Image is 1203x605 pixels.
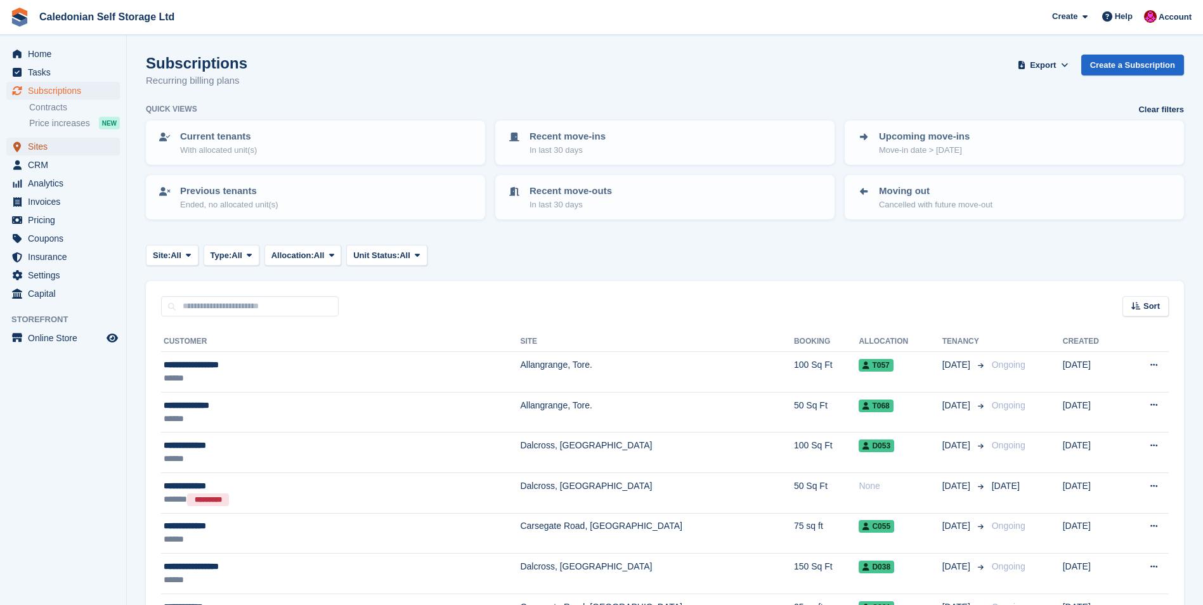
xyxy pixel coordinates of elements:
[180,129,257,144] p: Current tenants
[1063,332,1124,352] th: Created
[942,399,973,412] span: [DATE]
[153,249,171,262] span: Site:
[28,156,104,174] span: CRM
[211,249,232,262] span: Type:
[6,45,120,63] a: menu
[28,230,104,247] span: Coupons
[1063,513,1124,554] td: [DATE]
[180,144,257,157] p: With allocated unit(s)
[520,392,793,433] td: Allangrange, Tore.
[29,117,90,129] span: Price increases
[530,198,612,211] p: In last 30 days
[314,249,325,262] span: All
[28,138,104,155] span: Sites
[6,63,120,81] a: menu
[520,352,793,393] td: Allangrange, Tore.
[859,359,893,372] span: T057
[146,245,198,266] button: Site: All
[1115,10,1133,23] span: Help
[28,285,104,302] span: Capital
[859,561,894,573] span: D038
[530,129,606,144] p: Recent move-ins
[1052,10,1077,23] span: Create
[1015,55,1071,75] button: Export
[6,156,120,174] a: menu
[794,352,859,393] td: 100 Sq Ft
[1063,554,1124,594] td: [DATE]
[161,332,520,352] th: Customer
[6,82,120,100] a: menu
[1138,103,1184,116] a: Clear filters
[794,392,859,433] td: 50 Sq Ft
[846,122,1183,164] a: Upcoming move-ins Move-in date > [DATE]
[520,513,793,554] td: Carsegate Road, [GEOGRAPHIC_DATA]
[794,332,859,352] th: Booking
[29,101,120,114] a: Contracts
[879,198,992,211] p: Cancelled with future move-out
[6,230,120,247] a: menu
[942,332,987,352] th: Tenancy
[146,103,197,115] h6: Quick views
[180,184,278,198] p: Previous tenants
[879,129,970,144] p: Upcoming move-ins
[794,554,859,594] td: 150 Sq Ft
[794,472,859,513] td: 50 Sq Ft
[28,63,104,81] span: Tasks
[879,184,992,198] p: Moving out
[992,521,1025,531] span: Ongoing
[520,332,793,352] th: Site
[879,144,970,157] p: Move-in date > [DATE]
[400,249,410,262] span: All
[1063,472,1124,513] td: [DATE]
[859,479,942,493] div: None
[231,249,242,262] span: All
[6,285,120,302] a: menu
[859,520,894,533] span: C055
[28,248,104,266] span: Insurance
[942,358,973,372] span: [DATE]
[147,122,484,164] a: Current tenants With allocated unit(s)
[1144,10,1157,23] img: Donald Mathieson
[29,116,120,130] a: Price increases NEW
[353,249,400,262] span: Unit Status:
[264,245,342,266] button: Allocation: All
[1081,55,1184,75] a: Create a Subscription
[942,439,973,452] span: [DATE]
[6,329,120,347] a: menu
[520,554,793,594] td: Dalcross, [GEOGRAPHIC_DATA]
[942,479,973,493] span: [DATE]
[171,249,181,262] span: All
[180,198,278,211] p: Ended, no allocated unit(s)
[146,74,247,88] p: Recurring billing plans
[6,174,120,192] a: menu
[146,55,247,72] h1: Subscriptions
[794,433,859,473] td: 100 Sq Ft
[147,176,484,218] a: Previous tenants Ended, no allocated unit(s)
[846,176,1183,218] a: Moving out Cancelled with future move-out
[1030,59,1056,72] span: Export
[1063,392,1124,433] td: [DATE]
[6,266,120,284] a: menu
[28,329,104,347] span: Online Store
[859,400,893,412] span: T068
[6,211,120,229] a: menu
[992,360,1025,370] span: Ongoing
[28,82,104,100] span: Subscriptions
[28,174,104,192] span: Analytics
[992,400,1025,410] span: Ongoing
[497,122,833,164] a: Recent move-ins In last 30 days
[794,513,859,554] td: 75 sq ft
[520,433,793,473] td: Dalcross, [GEOGRAPHIC_DATA]
[6,193,120,211] a: menu
[28,266,104,284] span: Settings
[271,249,314,262] span: Allocation:
[859,439,894,452] span: D053
[1063,433,1124,473] td: [DATE]
[497,176,833,218] a: Recent move-outs In last 30 days
[34,6,179,27] a: Caledonian Self Storage Ltd
[992,561,1025,571] span: Ongoing
[1143,300,1160,313] span: Sort
[992,440,1025,450] span: Ongoing
[942,519,973,533] span: [DATE]
[520,472,793,513] td: Dalcross, [GEOGRAPHIC_DATA]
